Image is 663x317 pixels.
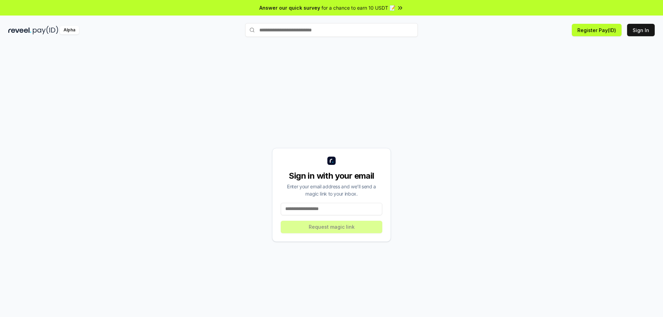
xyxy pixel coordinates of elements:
[60,26,79,34] div: Alpha
[259,4,320,11] span: Answer our quick survey
[572,24,622,36] button: Register Pay(ID)
[33,26,58,34] img: pay_id
[327,157,336,165] img: logo_small
[321,4,395,11] span: for a chance to earn 10 USDT 📝
[8,26,31,34] img: reveel_dark
[627,24,655,36] button: Sign In
[281,170,382,181] div: Sign in with your email
[281,183,382,197] div: Enter your email address and we’ll send a magic link to your inbox.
